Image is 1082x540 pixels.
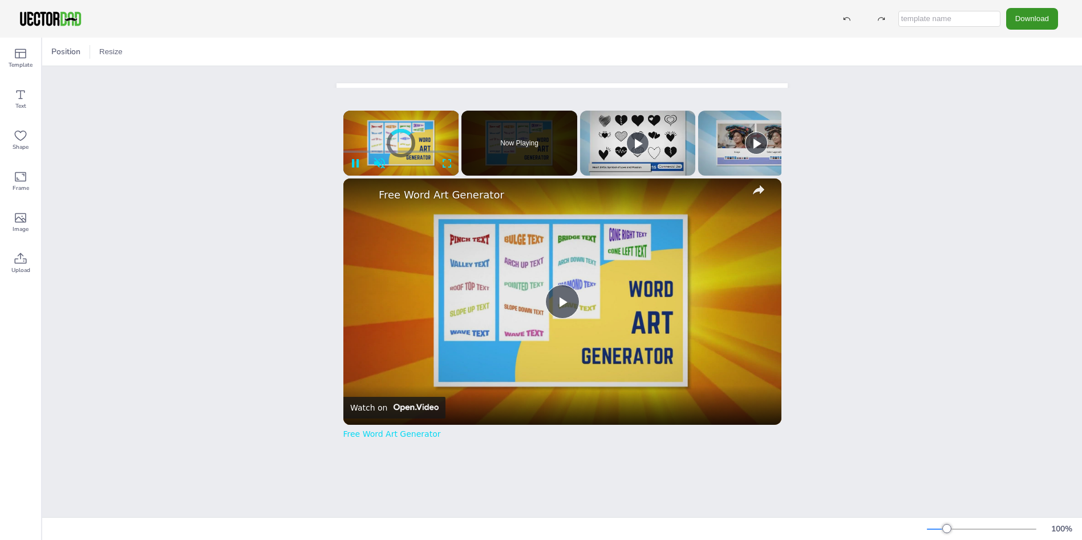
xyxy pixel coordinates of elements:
[500,140,538,147] span: Now Playing
[18,10,83,27] img: VectorDad-1.png
[745,132,768,155] button: Play
[343,397,445,419] a: Watch on Open.Video
[95,43,127,61] button: Resize
[343,429,441,439] a: Free Word Art Generator
[898,11,1000,27] input: template name
[390,404,438,412] img: Video channel logo
[350,185,373,208] a: channel logo
[15,101,26,111] span: Text
[379,189,743,201] a: Free Word Art Generator
[11,266,30,275] span: Upload
[1048,523,1075,534] div: 100 %
[350,403,387,412] div: Watch on
[343,151,459,153] div: Progress Bar
[343,178,781,425] div: Video Player
[748,180,769,200] button: share
[367,152,391,176] button: Unmute
[626,132,649,155] button: Play
[343,111,459,176] div: Video Player
[13,225,29,234] span: Image
[1006,8,1058,29] button: Download
[13,184,29,193] span: Frame
[343,178,781,425] img: video of: Free Word Art Generator
[545,285,580,319] button: Play Video
[435,152,459,176] button: Fullscreen
[343,152,367,176] button: Pause
[49,46,83,57] span: Position
[9,60,33,70] span: Template
[13,143,29,152] span: Shape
